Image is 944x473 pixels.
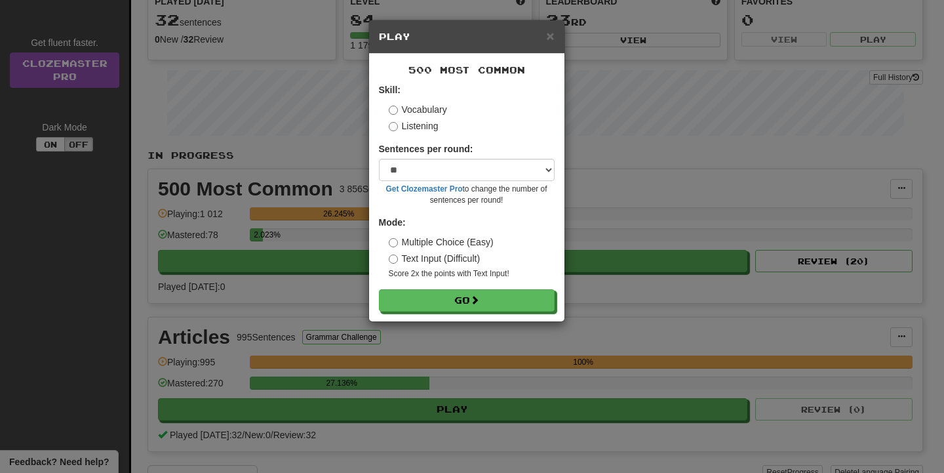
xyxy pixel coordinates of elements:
[379,142,473,155] label: Sentences per round:
[386,184,463,194] a: Get Clozemaster Pro
[389,106,398,115] input: Vocabulary
[389,103,447,116] label: Vocabulary
[389,252,481,265] label: Text Input (Difficult)
[379,184,555,206] small: to change the number of sentences per round!
[379,289,555,312] button: Go
[379,217,406,228] strong: Mode:
[546,28,554,43] span: ×
[408,64,525,75] span: 500 Most Common
[546,29,554,43] button: Close
[389,119,439,133] label: Listening
[389,255,398,264] input: Text Input (Difficult)
[389,236,494,249] label: Multiple Choice (Easy)
[379,30,555,43] h5: Play
[379,85,401,95] strong: Skill:
[389,238,398,247] input: Multiple Choice (Easy)
[389,268,555,279] small: Score 2x the points with Text Input !
[389,122,398,131] input: Listening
